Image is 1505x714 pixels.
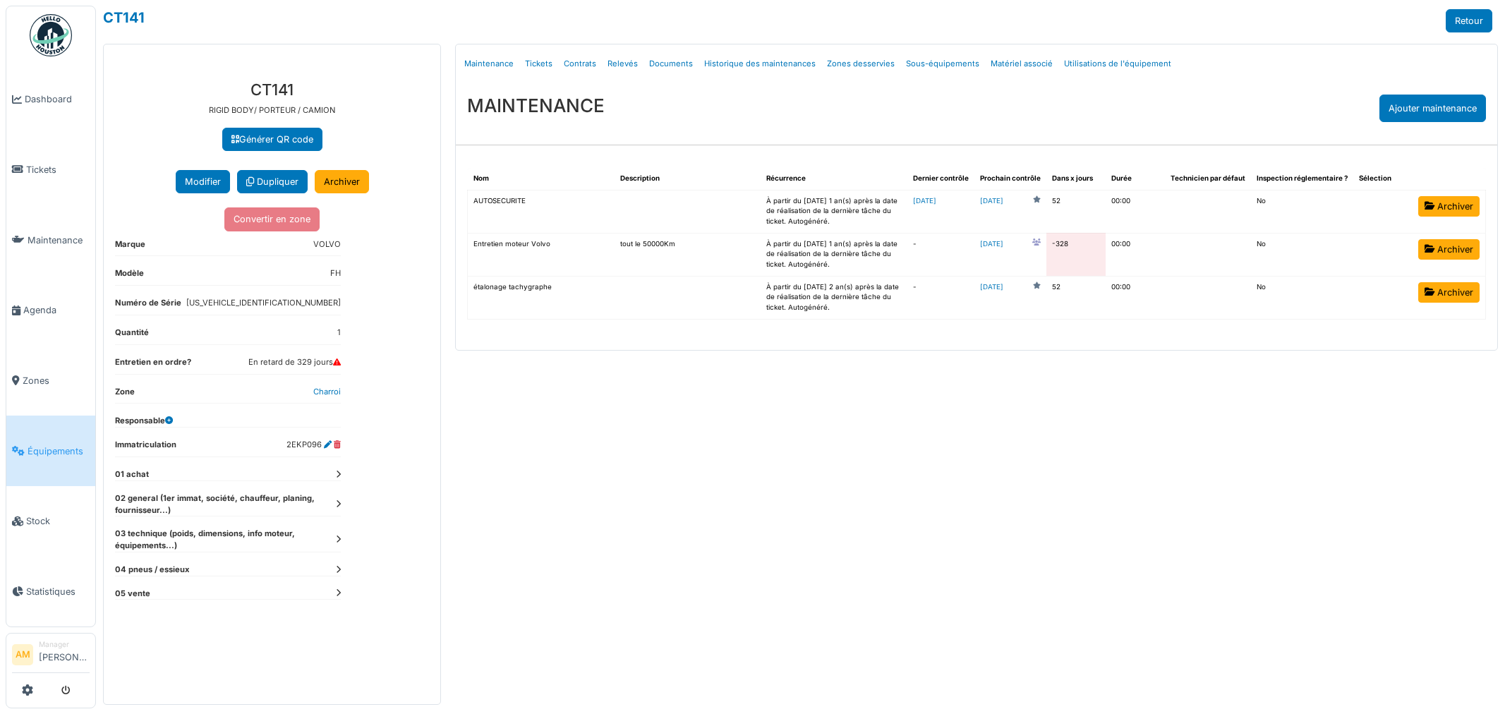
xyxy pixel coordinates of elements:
[467,95,605,116] h3: MAINTENANCE
[6,416,95,486] a: Équipements
[115,564,341,576] dt: 04 pneus / essieux
[602,47,643,80] a: Relevés
[6,346,95,416] a: Zones
[6,557,95,627] a: Statistiques
[985,47,1058,80] a: Matériel associé
[315,170,369,193] a: Archiver
[1106,168,1165,190] th: Durée
[25,92,90,106] span: Dashboard
[1046,233,1106,276] td: -328
[980,282,1003,293] a: [DATE]
[900,47,985,80] a: Sous-équipements
[1353,168,1413,190] th: Sélection
[761,276,907,319] td: À partir du [DATE] 2 an(s) après la date de réalisation de la dernière tâche du ticket. Autogénéré.
[1418,239,1480,260] a: Archiver
[115,588,341,600] dt: 05 vente
[1257,197,1266,205] span: translation missing: fr.shared.no
[1046,168,1106,190] th: Dans x jours
[1046,276,1106,319] td: 52
[115,415,173,427] dt: Responsable
[1251,168,1353,190] th: Inspection réglementaire ?
[907,233,974,276] td: -
[30,14,72,56] img: Badge_color-CXgf-gQk.svg
[23,374,90,387] span: Zones
[39,639,90,670] li: [PERSON_NAME]
[468,233,615,276] td: Entretien moteur Volvo
[6,64,95,135] a: Dashboard
[313,387,341,397] a: Charroi
[115,492,341,516] dt: 02 general (1er immat, société, chauffeur, planing, fournisseur...)
[26,514,90,528] span: Stock
[115,238,145,256] dt: Marque
[468,276,615,319] td: étalonage tachygraphe
[115,267,144,285] dt: Modèle
[115,439,176,456] dt: Immatriculation
[337,327,341,339] dd: 1
[519,47,558,80] a: Tickets
[1446,9,1492,32] a: Retour
[115,297,181,315] dt: Numéro de Série
[330,267,341,279] dd: FH
[615,233,761,276] td: tout le 50000Km
[103,9,145,26] a: CT141
[821,47,900,80] a: Zones desservies
[1257,283,1266,291] span: translation missing: fr.shared.no
[12,644,33,665] li: AM
[468,190,615,233] td: AUTOSECURITE
[459,47,519,80] a: Maintenance
[12,639,90,673] a: AM Manager[PERSON_NAME]
[1046,190,1106,233] td: 52
[1379,95,1486,122] div: Ajouter maintenance
[26,163,90,176] span: Tickets
[1418,282,1480,303] a: Archiver
[980,239,1003,250] a: [DATE]
[6,205,95,275] a: Maintenance
[761,190,907,233] td: À partir du [DATE] 1 an(s) après la date de réalisation de la dernière tâche du ticket. Autogénéré.
[907,168,974,190] th: Dernier contrôle
[761,233,907,276] td: À partir du [DATE] 1 an(s) après la date de réalisation de la dernière tâche du ticket. Autogénéré.
[643,47,699,80] a: Documents
[28,444,90,458] span: Équipements
[115,386,135,404] dt: Zone
[115,468,341,480] dt: 01 achat
[974,168,1046,190] th: Prochain contrôle
[761,168,907,190] th: Récurrence
[1165,168,1251,190] th: Technicien par défaut
[115,80,429,99] h3: CT141
[907,276,974,319] td: -
[1418,196,1480,217] a: Archiver
[248,356,341,368] dd: En retard de 329 jours
[980,196,1003,207] a: [DATE]
[115,327,149,344] dt: Quantité
[913,197,936,205] a: [DATE]
[115,528,341,552] dt: 03 technique (poids, dimensions, info moteur, équipements...)
[6,275,95,346] a: Agenda
[313,238,341,250] dd: VOLVO
[26,585,90,598] span: Statistiques
[1058,47,1177,80] a: Utilisations de l'équipement
[237,170,308,193] a: Dupliquer
[699,47,821,80] a: Historique des maintenances
[28,234,90,247] span: Maintenance
[615,168,761,190] th: Description
[222,128,322,151] a: Générer QR code
[468,168,615,190] th: Nom
[1106,190,1165,233] td: 00:00
[1106,233,1165,276] td: 00:00
[1257,240,1266,248] span: translation missing: fr.shared.no
[6,135,95,205] a: Tickets
[176,170,230,193] button: Modifier
[39,639,90,650] div: Manager
[6,486,95,557] a: Stock
[115,104,429,116] p: RIGID BODY/ PORTEUR / CAMION
[286,439,341,451] dd: 2EKP096
[115,356,191,374] dt: Entretien en ordre?
[558,47,602,80] a: Contrats
[1106,276,1165,319] td: 00:00
[186,297,341,309] dd: [US_VEHICLE_IDENTIFICATION_NUMBER]
[23,303,90,317] span: Agenda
